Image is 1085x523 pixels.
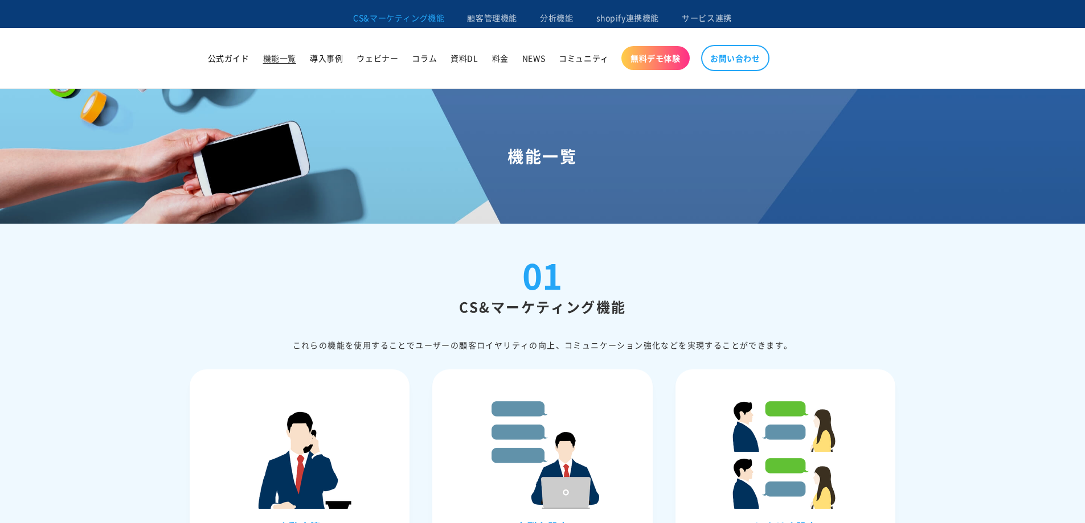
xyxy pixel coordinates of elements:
a: 資料DL [444,46,485,70]
img: 定型⽂設定 [485,395,599,509]
span: 無料デモ体験 [630,53,681,63]
a: 料金 [485,46,515,70]
img: ⾃動応答 [243,395,357,509]
a: コラム [405,46,444,70]
span: 機能一覧 [263,53,296,63]
span: コミュニティ [559,53,609,63]
a: NEWS [515,46,552,70]
span: コラム [412,53,437,63]
a: 無料デモ体験 [621,46,690,70]
h1: 機能一覧 [14,146,1071,166]
span: NEWS [522,53,545,63]
span: ウェビナー [357,53,398,63]
img: シナリオ設定 [728,395,842,509]
a: ウェビナー [350,46,405,70]
span: 公式ガイド [208,53,249,63]
div: 01 [522,258,563,292]
a: お問い合わせ [701,45,769,71]
span: 資料DL [451,53,478,63]
h2: CS&マーケティング機能 [190,298,896,315]
a: 導入事例 [303,46,350,70]
span: 料金 [492,53,509,63]
a: 公式ガイド [201,46,256,70]
a: 機能一覧 [256,46,303,70]
div: これらの機能を使⽤することでユーザーの顧客ロイヤリティの向上、コミュニケーション強化などを実現することができます。 [190,338,896,352]
a: コミュニティ [552,46,616,70]
span: お問い合わせ [710,53,760,63]
span: 導入事例 [310,53,343,63]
